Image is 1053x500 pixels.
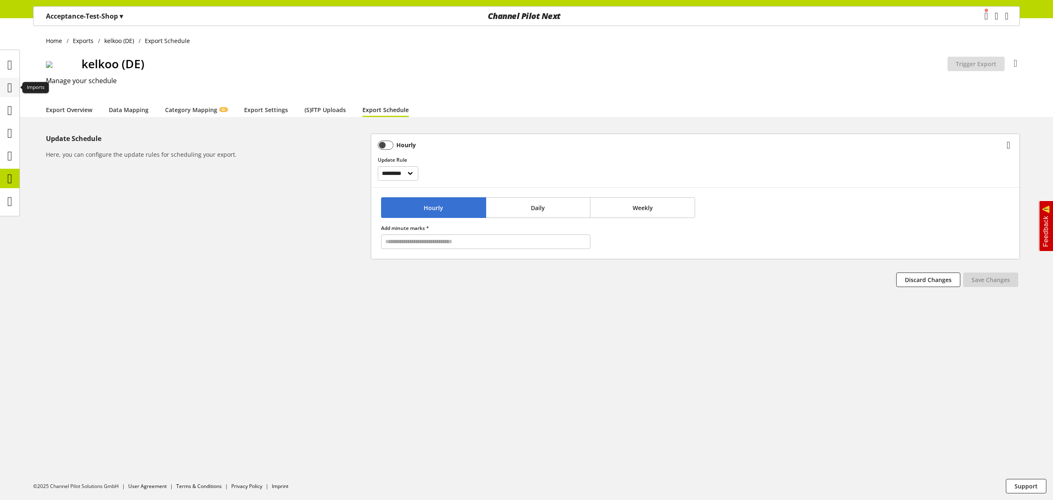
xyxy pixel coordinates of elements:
span: Weekly [633,203,653,212]
a: Terms & Conditions [176,483,222,490]
a: (S)FTP Uploads [305,105,346,114]
button: Weekly [590,197,695,218]
span: Add minute marks * [381,225,429,232]
a: Privacy Policy [231,483,262,490]
b: Hourly [396,141,416,150]
button: Save Changes [963,273,1018,287]
a: User Agreement [128,483,167,490]
p: Acceptance-Test-Shop [46,11,123,21]
h6: Here, you can configure the update rules for scheduling your export. [46,150,367,159]
a: Export Schedule [362,105,409,114]
a: Feedback ⚠️ [1039,200,1053,252]
span: Update Rule [378,156,407,163]
li: ©2025 Channel Pilot Solutions GmbH [33,483,128,490]
a: Category MappingAI [165,105,228,114]
span: Exports [73,36,94,45]
nav: main navigation [33,6,1020,26]
a: Data Mapping [109,105,149,114]
span: Save Changes [971,275,1010,284]
div: Imports [22,82,49,93]
button: Support [1006,479,1046,493]
h1: kelkoo (DE) [82,55,947,72]
button: Daily [486,197,591,218]
span: ▾ [120,12,123,21]
img: logo [46,60,75,68]
a: Home [46,36,67,45]
a: Export Overview [46,105,92,114]
span: Home [46,36,62,45]
span: Discard Changes [905,275,952,284]
h2: Manage your schedule [46,76,1020,86]
span: Hourly [424,203,443,212]
a: Export Settings [244,105,288,114]
h5: Update Schedule [46,134,367,144]
a: Imprint [272,483,288,490]
button: Discard Changes [896,273,960,287]
span: Trigger Export [956,60,996,68]
span: Daily [531,203,545,212]
span: AI [222,107,225,112]
button: Hourly [381,197,486,218]
a: Exports [69,36,98,45]
span: Support [1015,482,1038,490]
button: Trigger Export [947,57,1005,71]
